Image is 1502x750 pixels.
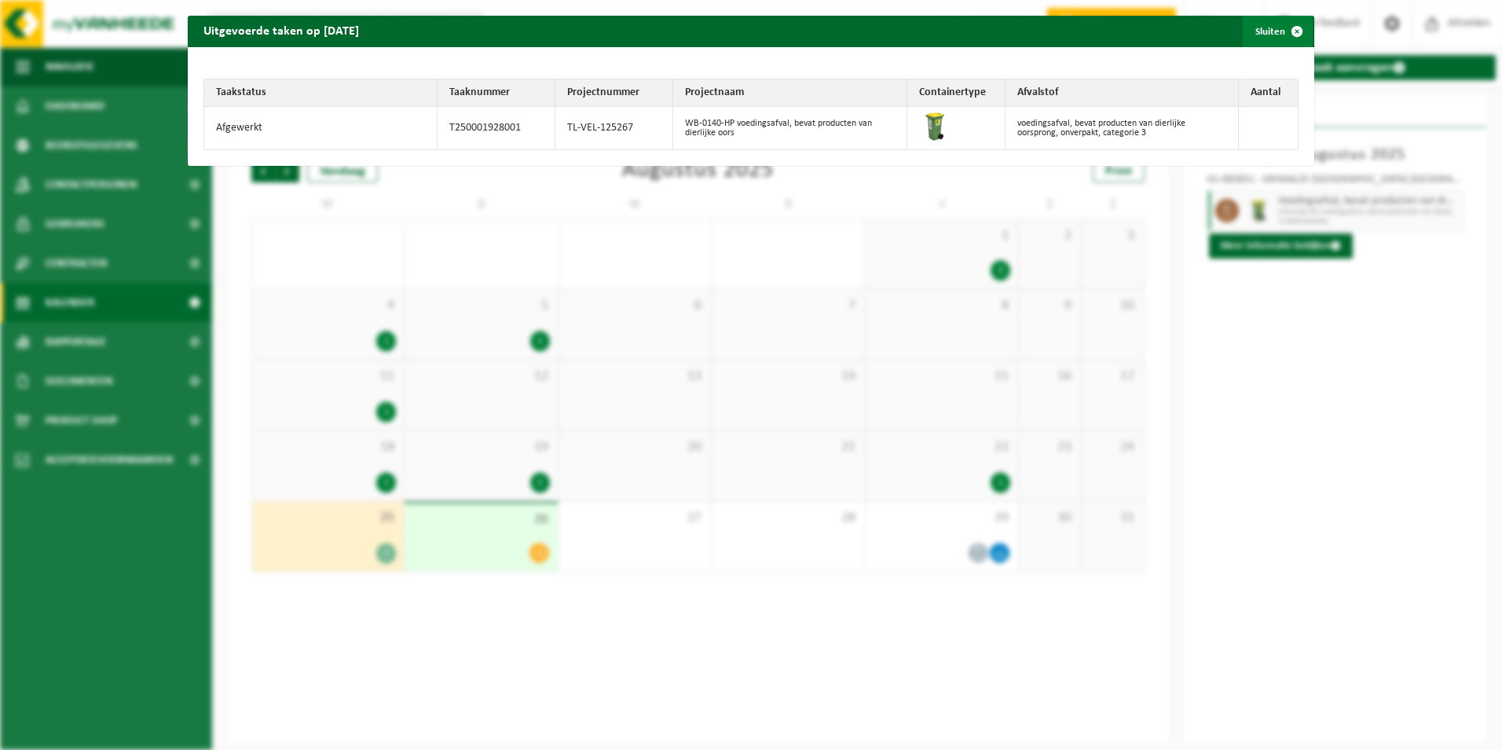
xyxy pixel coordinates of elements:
h2: Uitgevoerde taken op [DATE] [188,16,375,46]
th: Containertype [907,79,1006,107]
th: Taakstatus [204,79,438,107]
th: Taaknummer [438,79,555,107]
td: Afgewerkt [204,107,438,149]
td: voedingsafval, bevat producten van dierlijke oorsprong, onverpakt, categorie 3 [1006,107,1239,149]
th: Aantal [1239,79,1298,107]
th: Projectnaam [673,79,907,107]
td: TL-VEL-125267 [555,107,673,149]
td: WB-0140-HP voedingsafval, bevat producten van dierlijke oors [673,107,907,149]
button: Sluiten [1243,16,1313,47]
img: WB-0140-HPE-GN-50 [919,111,951,142]
th: Afvalstof [1006,79,1239,107]
td: T250001928001 [438,107,555,149]
th: Projectnummer [555,79,673,107]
